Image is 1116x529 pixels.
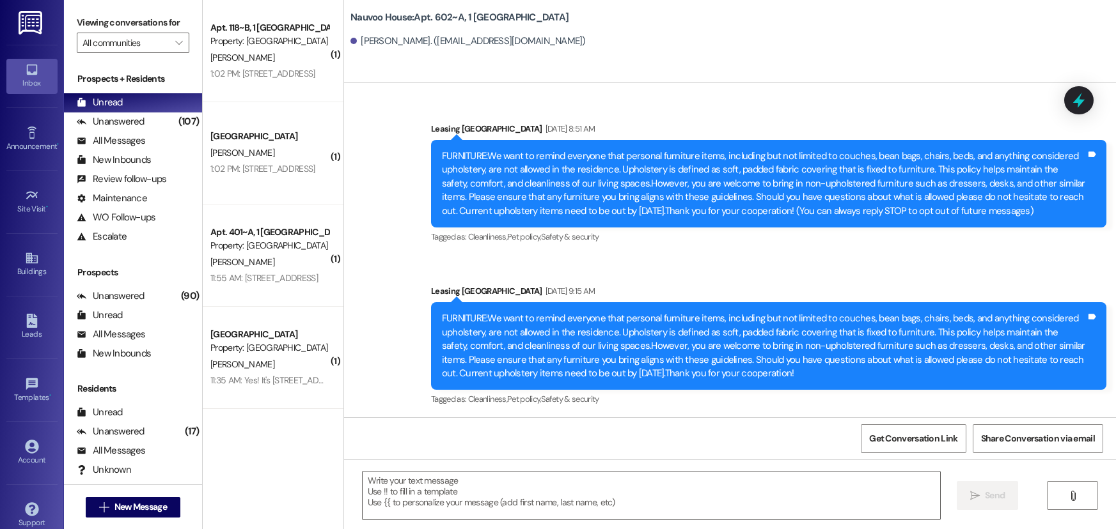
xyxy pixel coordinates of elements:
div: 11:55 AM: [STREET_ADDRESS] [210,272,318,284]
span: Pet policy , [507,231,541,242]
div: All Messages [77,328,145,341]
div: Unanswered [77,289,145,303]
span: Pet policy , [507,394,541,404]
div: [PERSON_NAME]. ([EMAIL_ADDRESS][DOMAIN_NAME]) [350,34,586,48]
div: Property: [GEOGRAPHIC_DATA] [210,34,329,48]
div: Maintenance [77,192,147,205]
span: Cleanliness , [468,231,507,242]
label: Viewing conversations for [77,13,189,33]
div: Leasing [GEOGRAPHIC_DATA] [431,284,1106,302]
div: WO Follow-ups [77,211,155,224]
div: 1:02 PM: [STREET_ADDRESS] [210,68,315,79]
div: (17) [182,422,202,441]
div: [DATE] 9:15 AM [542,284,595,298]
span: [PERSON_NAME] [210,358,274,370]
span: Share Conversation via email [981,432,1095,445]
div: [DATE] 8:51 AM [542,122,595,135]
div: [GEOGRAPHIC_DATA] [210,328,329,341]
div: Property: [GEOGRAPHIC_DATA] [210,341,329,355]
span: • [49,391,51,400]
i:  [99,502,109,512]
button: Share Conversation via email [973,424,1103,453]
span: New Message [114,500,167,514]
span: • [46,203,48,211]
a: Leads [6,310,58,344]
div: Property: [GEOGRAPHIC_DATA] [210,239,329,252]
div: Unanswered [77,425,145,438]
div: (107) [175,112,202,132]
div: New Inbounds [77,153,151,167]
div: Tagged as: [431,227,1106,246]
div: (90) [178,286,202,306]
button: Get Conversation Link [861,424,966,453]
a: Site Visit • [6,185,58,219]
a: Buildings [6,247,58,282]
i:  [175,38,182,48]
div: Unread [77,96,123,109]
span: Get Conversation Link [869,432,957,445]
span: [PERSON_NAME] [210,256,274,268]
div: Unread [77,406,123,419]
a: Account [6,436,58,470]
input: All communities [83,33,169,53]
span: • [57,140,59,149]
div: Unread [77,309,123,322]
div: 1:02 PM: [STREET_ADDRESS] [210,163,315,174]
div: Apt. 401~A, 1 [GEOGRAPHIC_DATA] [210,226,329,239]
div: All Messages [77,134,145,148]
div: Residents [64,382,202,395]
i:  [970,491,980,501]
button: New Message [86,497,180,517]
div: All Messages [77,444,145,457]
button: Send [957,481,1019,510]
b: Nauvoo House: Apt. 602~A, 1 [GEOGRAPHIC_DATA] [350,11,569,24]
span: [PERSON_NAME] [210,52,274,63]
span: Send [985,489,1005,502]
a: Inbox [6,59,58,93]
div: Prospects + Residents [64,72,202,86]
div: Apt. 118~B, 1 [GEOGRAPHIC_DATA] [210,21,329,34]
div: Unanswered [77,115,145,128]
div: [GEOGRAPHIC_DATA] [210,130,329,143]
div: Escalate [77,230,127,243]
span: Cleanliness , [468,394,507,404]
div: FURNITURE:We want to remind everyone that personal furniture items, including but not limited to ... [442,149,1086,218]
div: Unknown [77,463,131,477]
div: Tagged as: [431,390,1106,408]
span: Safety & security [541,394,599,404]
span: [PERSON_NAME] [210,147,274,158]
img: ResiDesk Logo [19,11,45,34]
div: Review follow-ups [77,172,166,186]
i:  [1068,491,1078,501]
div: Prospects [64,266,202,279]
div: 11:35 AM: Yes! It's [STREET_ADDRESS][PERSON_NAME][US_STATE] [210,374,452,386]
span: Safety & security [541,231,599,242]
div: FURNITURE:We want to remind everyone that personal furniture items, including but not limited to ... [442,312,1086,380]
div: Leasing [GEOGRAPHIC_DATA] [431,122,1106,140]
a: Templates • [6,373,58,408]
div: New Inbounds [77,347,151,360]
div: [GEOGRAPHIC_DATA] [210,436,329,450]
